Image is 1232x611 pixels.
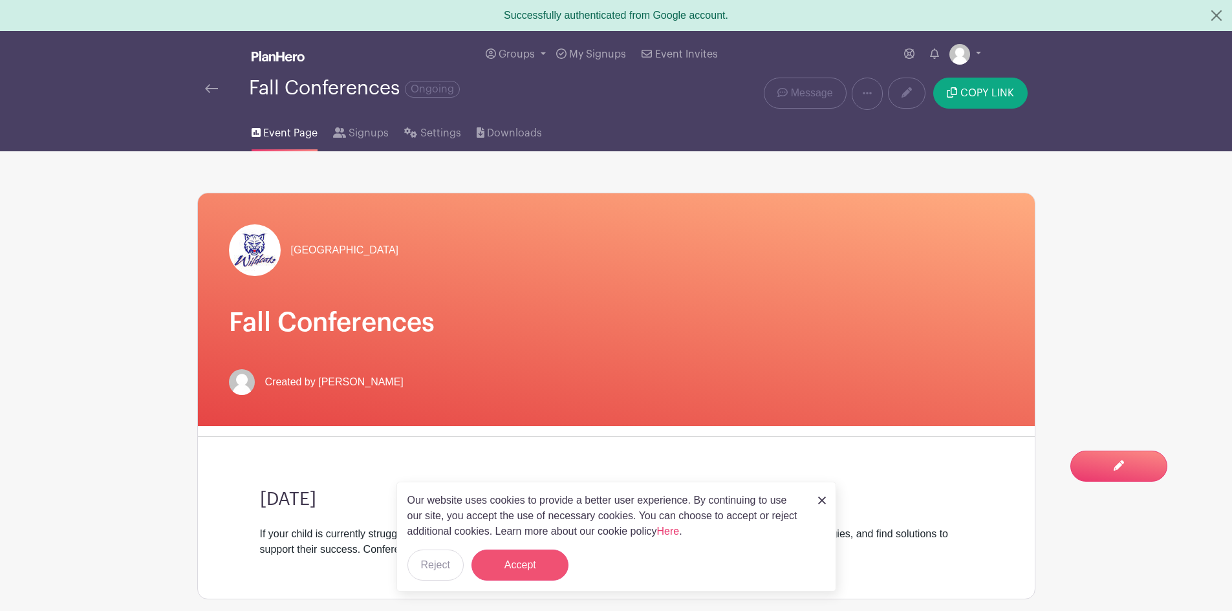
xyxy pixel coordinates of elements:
a: My Signups [551,31,631,78]
a: Groups [481,31,551,78]
a: Message [764,78,846,109]
img: default-ce2991bfa6775e67f084385cd625a349d9dcbb7a52a09fb2fda1e96e2d18dcdb.png [229,369,255,395]
p: Our website uses cookies to provide a better user experience. By continuing to use our site, you ... [407,493,805,539]
span: Groups [499,49,535,59]
img: back-arrow-29a5d9b10d5bd6ae65dc969a981735edf675c4d7a1fe02e03b50dbd4ba3cdb55.svg [205,84,218,93]
button: Reject [407,550,464,581]
a: Signups [333,110,389,151]
span: Signups [349,125,389,141]
img: wildcat%20logo.jpg [229,224,281,276]
span: Event Invites [655,49,718,59]
span: Message [791,85,833,101]
a: Downloads [477,110,542,151]
h1: Fall Conferences [229,307,1004,338]
span: Settings [420,125,461,141]
a: Settings [404,110,460,151]
span: My Signups [569,49,626,59]
div: If your child is currently struggling in two or more classes, this is an important opportunity fo... [260,526,973,557]
a: Here [657,526,680,537]
button: COPY LINK [933,78,1027,109]
span: Downloads [487,125,542,141]
div: Fall Conferences [249,78,460,99]
img: default-ce2991bfa6775e67f084385cd625a349d9dcbb7a52a09fb2fda1e96e2d18dcdb.png [949,44,970,65]
span: COPY LINK [960,88,1014,98]
span: Event Page [263,125,318,141]
span: [GEOGRAPHIC_DATA] [291,242,399,258]
a: Event Page [252,110,318,151]
span: Created by [PERSON_NAME] [265,374,404,390]
button: Accept [471,550,568,581]
a: Event Invites [636,31,722,78]
h3: [DATE] [260,489,973,511]
img: logo_white-6c42ec7e38ccf1d336a20a19083b03d10ae64f83f12c07503d8b9e83406b4c7d.svg [252,51,305,61]
img: close_button-5f87c8562297e5c2d7936805f587ecaba9071eb48480494691a3f1689db116b3.svg [818,497,826,504]
span: Ongoing [405,81,460,98]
